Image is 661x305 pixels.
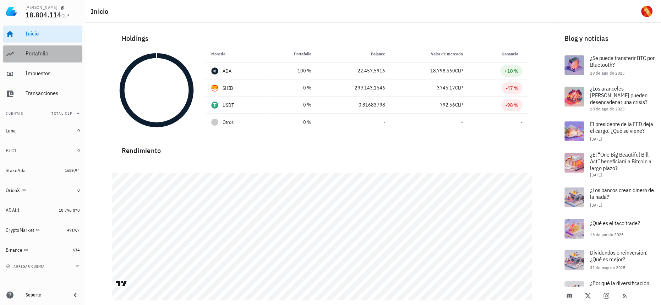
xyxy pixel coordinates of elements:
[26,90,80,97] div: Transacciones
[77,187,80,193] span: 0
[116,27,528,50] div: Holdings
[590,70,624,76] span: 29 de ago de 2025
[559,182,661,213] a: ¿Los bancos crean dinero de la nada? [DATE]
[502,51,523,56] span: Ganancia
[3,241,82,258] a: Binance 634
[73,247,80,252] span: 634
[590,202,602,208] span: [DATE]
[3,202,82,219] a: ADAL1 18.796.870
[641,6,652,17] div: avatar
[437,85,455,91] span: 3745,17
[590,219,640,227] span: ¿Qué es el taco trade?
[115,280,128,287] a: Charting by TradingView
[7,264,45,269] span: agregar cuenta
[461,119,463,125] span: -
[26,292,65,298] div: Soporte
[6,247,22,253] div: Binance
[590,85,648,105] span: ¿Los aranceles [PERSON_NAME] pueden desencadenar una crisis?
[61,12,70,19] span: CLP
[26,5,57,10] div: [PERSON_NAME]
[211,102,218,109] div: USDT-icon
[266,45,317,62] th: Portafolio
[590,106,624,111] span: 18 de ago de 2025
[383,119,385,125] span: -
[504,67,518,75] div: +10 %
[6,227,34,233] div: CryptoMarket
[559,116,661,147] a: El presidente de la FED deja el cargo: ¿Qué se viene? [DATE]
[317,45,391,62] th: Balance
[3,142,82,159] a: BTC1 0
[506,102,518,109] div: -98 %
[559,81,661,116] a: ¿Los aranceles [PERSON_NAME] pueden desencadenar una crisis? 18 de ago de 2025
[6,128,16,134] div: Luna
[211,85,218,92] div: SHIB-icon
[3,65,82,82] a: Impuestos
[6,148,17,154] div: BTC1
[3,222,82,239] a: CryptoMarket 4919,7
[223,119,234,126] span: Otros
[65,168,80,173] span: 1689,94
[211,67,218,75] div: ADA-icon
[6,6,17,17] img: LedgiFi
[272,67,311,75] div: 100 %
[272,119,311,126] div: 0 %
[26,10,61,20] span: 18.804.114
[3,85,82,102] a: Transacciones
[26,30,80,37] div: Inicio
[4,263,48,270] button: agregar cuenta
[323,67,385,75] div: 22.457,5916
[590,186,654,200] span: ¿Los bancos crean dinero de la nada?
[6,168,26,174] div: StakeAda
[391,45,469,62] th: Valor de mercado
[430,67,455,74] span: 18.798.560
[323,101,385,109] div: 0,81683798
[506,85,518,92] div: -47 %
[3,45,82,62] a: Portafolio
[223,67,232,75] div: ADA
[559,244,661,276] a: Dividendos o reinversión: ¿Qué es mejor? 31 de may de 2025
[559,213,661,244] a: ¿Qué es el taco trade? 16 de jun de 2025
[590,232,623,237] span: 16 de jun de 2025
[59,207,80,213] span: 18.796.870
[559,27,661,50] div: Blog y noticias
[116,139,528,156] div: Rendimiento
[3,26,82,43] a: Inicio
[77,148,80,153] span: 0
[590,136,602,142] span: [DATE]
[559,147,661,182] a: ¿El “One Big Beautiful Bill Act” beneficiará a Bitcoin a largo plazo? [DATE]
[3,122,82,139] a: Luna 0
[455,102,463,108] span: CLP
[67,227,80,233] span: 4919,7
[3,182,82,199] a: OrionX 0
[51,111,72,116] span: Total CLP
[455,67,463,74] span: CLP
[223,85,233,92] div: SHIB
[206,45,266,62] th: Moneda
[91,6,111,17] h1: Inicio
[521,119,523,125] span: -
[590,151,651,171] span: ¿El “One Big Beautiful Bill Act” beneficiará a Bitcoin a largo plazo?
[590,265,625,270] span: 31 de may de 2025
[3,105,82,122] button: CuentasTotal CLP
[223,102,234,109] div: USDT
[272,101,311,109] div: 0 %
[440,102,455,108] span: 792,56
[6,207,20,213] div: ADAL1
[3,162,82,179] a: StakeAda 1689,94
[455,85,463,91] span: CLP
[26,50,80,57] div: Portafolio
[590,249,648,263] span: Dividendos o reinversión: ¿Qué es mejor?
[6,187,20,194] div: OrionX
[26,70,80,77] div: Impuestos
[272,84,311,92] div: 0 %
[590,54,655,68] span: ¿Se puede transferir BTC por Bluetooth?
[559,50,661,81] a: ¿Se puede transferir BTC por Bluetooth? 29 de ago de 2025
[590,120,653,134] span: El presidente de la FED deja el cargo: ¿Qué se viene?
[77,128,80,133] span: 0
[590,172,602,178] span: [DATE]
[323,84,385,92] div: 299.143,1546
